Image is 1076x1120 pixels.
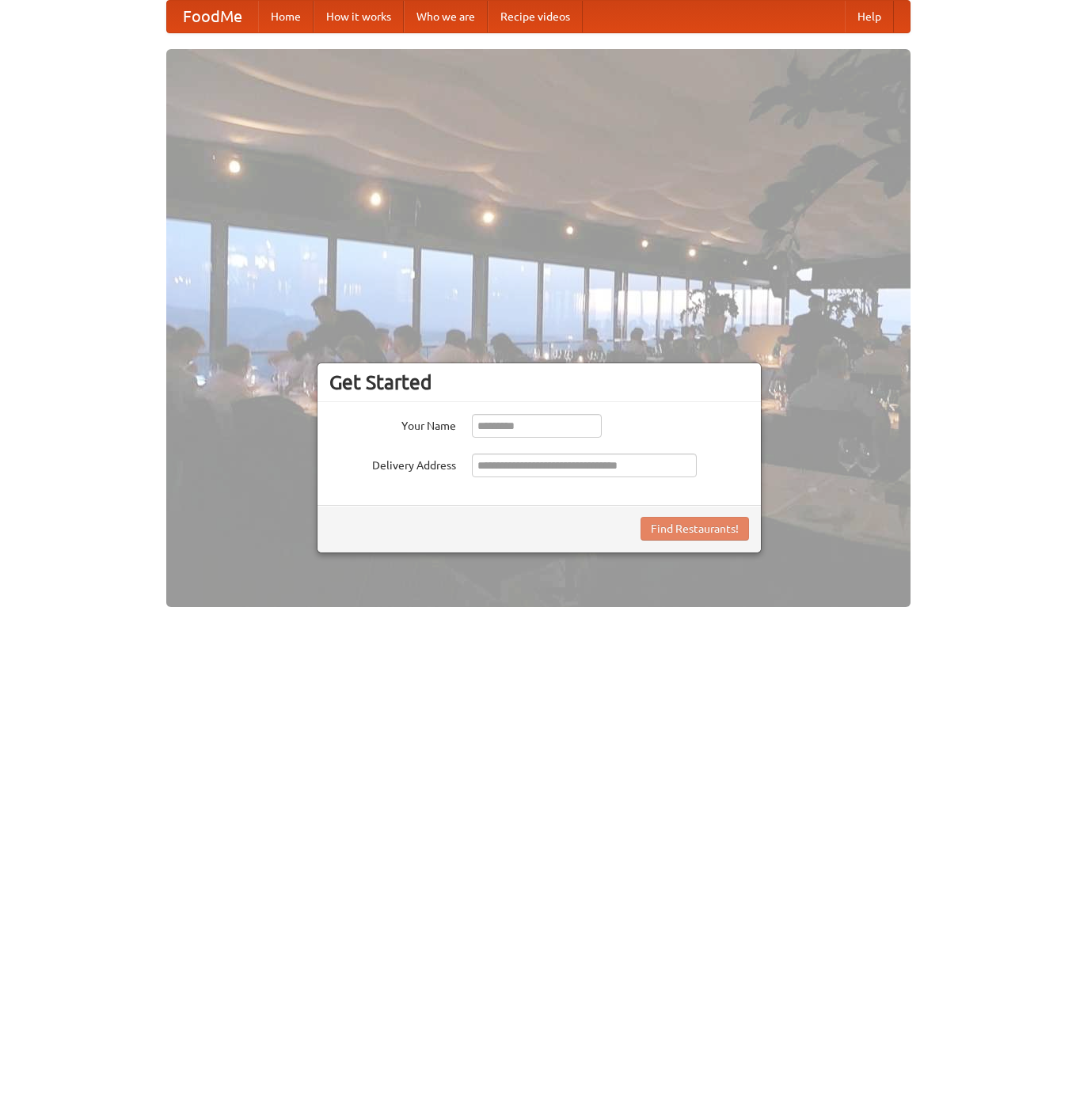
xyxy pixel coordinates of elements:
[258,1,314,32] a: Home
[488,1,583,32] a: Recipe videos
[167,1,258,32] a: FoodMe
[845,1,894,32] a: Help
[641,517,749,541] button: Find Restaurants!
[329,370,749,394] h3: Get Started
[404,1,488,32] a: Who we are
[329,454,456,473] label: Delivery Address
[329,414,456,434] label: Your Name
[314,1,404,32] a: How it works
